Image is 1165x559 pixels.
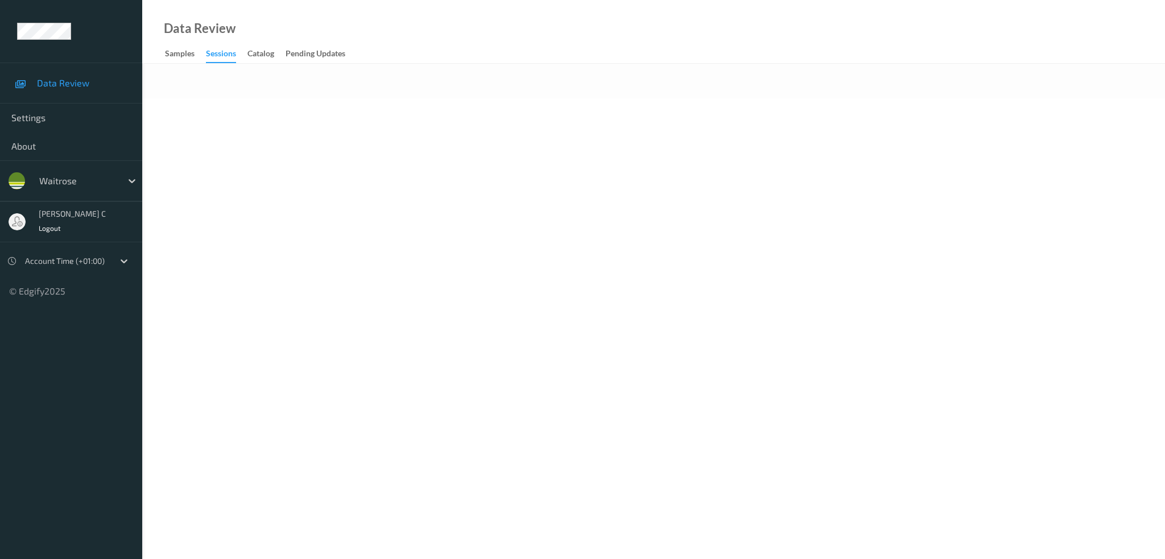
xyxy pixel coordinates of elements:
[206,48,236,63] div: Sessions
[165,48,195,62] div: Samples
[286,46,357,62] a: Pending Updates
[164,23,236,34] div: Data Review
[286,48,345,62] div: Pending Updates
[206,46,247,63] a: Sessions
[247,46,286,62] a: Catalog
[247,48,274,62] div: Catalog
[165,46,206,62] a: Samples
